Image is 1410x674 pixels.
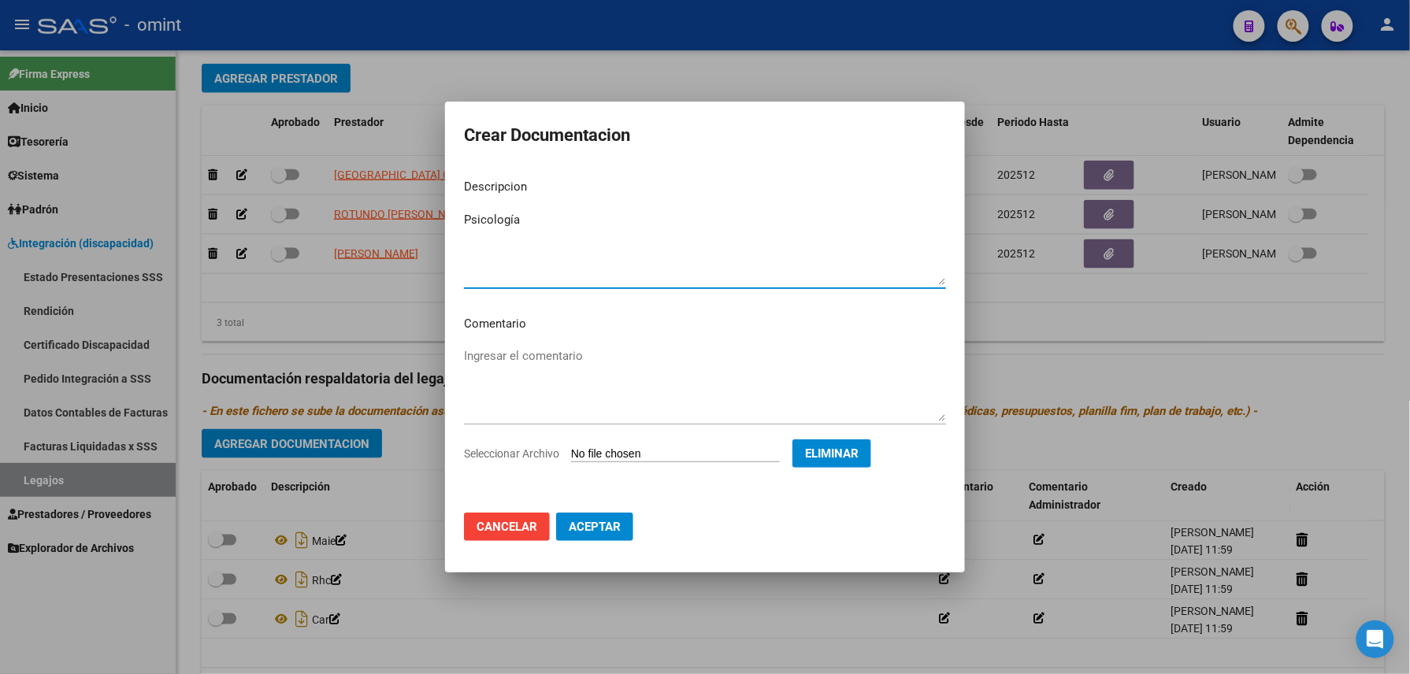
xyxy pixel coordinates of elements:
div: Open Intercom Messenger [1356,620,1394,658]
span: Seleccionar Archivo [464,447,559,460]
button: Eliminar [792,439,871,468]
span: Cancelar [477,520,537,534]
h2: Crear Documentacion [464,120,946,150]
span: Aceptar [569,520,621,534]
p: Descripcion [464,178,946,196]
span: Eliminar [805,446,859,461]
button: Cancelar [464,513,550,541]
p: Comentario [464,315,946,333]
button: Aceptar [556,513,633,541]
